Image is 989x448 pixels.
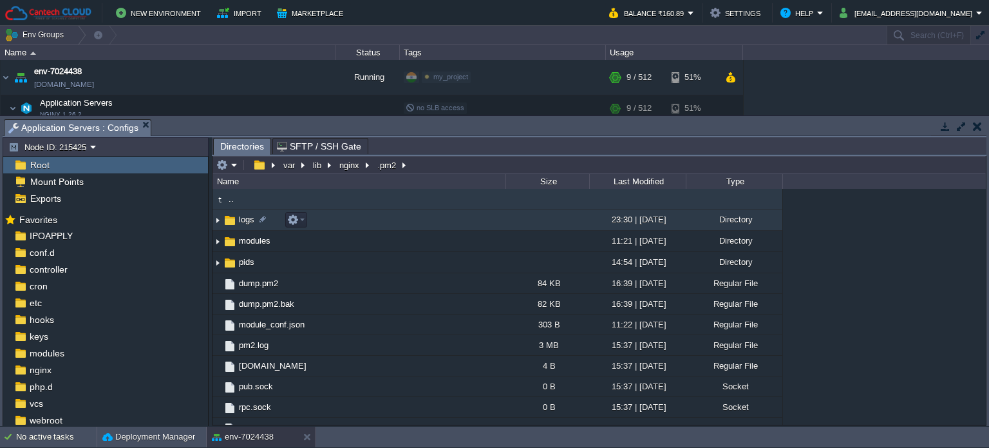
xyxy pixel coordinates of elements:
img: AMDAwAAAACH5BAEAAAAALAAAAAABAAEAAAICRAEAOw== [212,397,223,417]
div: 3 MB [505,335,589,355]
div: 84 KB [505,273,589,293]
div: 16:39 | [DATE] [589,294,686,314]
a: controller [27,264,70,275]
img: AMDAwAAAACH5BAEAAAAALAAAAAABAAEAAAICRAEAOw== [223,401,237,415]
a: logs [237,214,256,225]
div: Tags [400,45,605,60]
span: dump.pm2.bak [237,298,296,309]
div: Name [1,45,335,60]
img: AMDAwAAAACH5BAEAAAAALAAAAAABAAEAAAICRAEAOw== [212,193,227,207]
span: Application Servers : Configs [8,120,138,136]
div: Last Modified [590,174,686,189]
div: Size [507,174,589,189]
div: Regular File [686,418,782,438]
img: AMDAwAAAACH5BAEAAAAALAAAAAABAAEAAAICRAEAOw== [223,298,237,312]
span: Favorites [17,214,59,226]
a: touch [237,422,261,433]
div: Socket [686,376,782,396]
div: 15:37 | [DATE] [589,376,686,396]
span: NGINX 1.26.2 [40,111,82,119]
span: SFTP / SSH Gate [277,139,361,154]
a: vcs [27,398,45,409]
div: 4 B [505,356,589,376]
div: Regular File [686,335,782,355]
a: Application ServersNGINX 1.26.2 [39,98,115,108]
span: env-7024438 [34,65,82,78]
a: [DOMAIN_NAME] [237,360,308,371]
img: AMDAwAAAACH5BAEAAAAALAAAAAABAAEAAAICRAEAOw== [212,376,223,396]
div: 9 / 512 [626,95,652,121]
button: nginx [337,159,363,171]
button: .pm2 [375,159,399,171]
img: AMDAwAAAACH5BAEAAAAALAAAAAABAAEAAAICRAEAOw== [212,418,223,438]
img: AMDAwAAAACH5BAEAAAAALAAAAAABAAEAAAICRAEAOw== [212,356,223,376]
span: Mount Points [28,176,86,188]
div: 13 B [505,418,589,438]
img: AMDAwAAAACH5BAEAAAAALAAAAAABAAEAAAICRAEAOw== [17,95,35,121]
a: conf.d [27,247,57,258]
a: pids [237,257,256,268]
button: Balance ₹160.89 [609,5,688,21]
input: Click to enter the path [212,156,986,174]
a: Exports [28,193,63,204]
div: Directory [686,209,782,229]
div: Directory [686,231,782,251]
div: 303 B [505,315,589,335]
div: Regular File [686,294,782,314]
div: Name [214,174,505,189]
div: 0 B [505,397,589,417]
div: 0 B [505,376,589,396]
img: AMDAwAAAACH5BAEAAAAALAAAAAABAAEAAAICRAEAOw== [9,95,17,121]
img: AMDAwAAAACH5BAEAAAAALAAAAAABAAEAAAICRAEAOw== [223,380,237,394]
a: pub.sock [237,381,275,392]
div: 15:37 | [DATE] [589,356,686,376]
a: cron [27,280,50,292]
a: rpc.sock [237,402,273,413]
a: module_conf.json [237,319,306,330]
img: AMDAwAAAACH5BAEAAAAALAAAAAABAAEAAAICRAEAOw== [223,422,237,436]
span: modules [27,347,66,359]
div: 16:39 | [DATE] [589,273,686,293]
span: Application Servers [39,97,115,108]
span: Directories [220,139,264,155]
img: AMDAwAAAACH5BAEAAAAALAAAAAABAAEAAAICRAEAOw== [223,235,237,249]
img: AMDAwAAAACH5BAEAAAAALAAAAAABAAEAAAICRAEAOw== [30,52,36,55]
a: pm2.log [237,340,270,351]
span: .. [227,193,236,204]
div: 15:37 | [DATE] [589,335,686,355]
img: AMDAwAAAACH5BAEAAAAALAAAAAABAAEAAAICRAEAOw== [212,253,223,273]
img: AMDAwAAAACH5BAEAAAAALAAAAAABAAEAAAICRAEAOw== [212,231,223,251]
div: Directory [686,252,782,272]
div: 51% [672,60,713,95]
a: webroot [27,414,64,426]
div: 11:21 | [DATE] [589,231,686,251]
div: Regular File [686,273,782,293]
div: 15:37 | [DATE] [589,397,686,417]
a: hooks [27,314,56,326]
img: Cantech Cloud [5,5,92,21]
div: 82 KB [505,294,589,314]
button: lib [311,159,325,171]
img: AMDAwAAAACH5BAEAAAAALAAAAAABAAEAAAICRAEAOw== [212,273,223,293]
div: 14:54 | [DATE] [589,252,686,272]
img: AMDAwAAAACH5BAEAAAAALAAAAAABAAEAAAICRAEAOw== [223,360,237,374]
div: Running [335,60,400,95]
a: IPOAPPLY [27,230,75,242]
span: Root [28,159,52,171]
a: php.d [27,381,55,393]
button: Env Groups [5,26,68,44]
button: Deployment Manager [102,431,195,443]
